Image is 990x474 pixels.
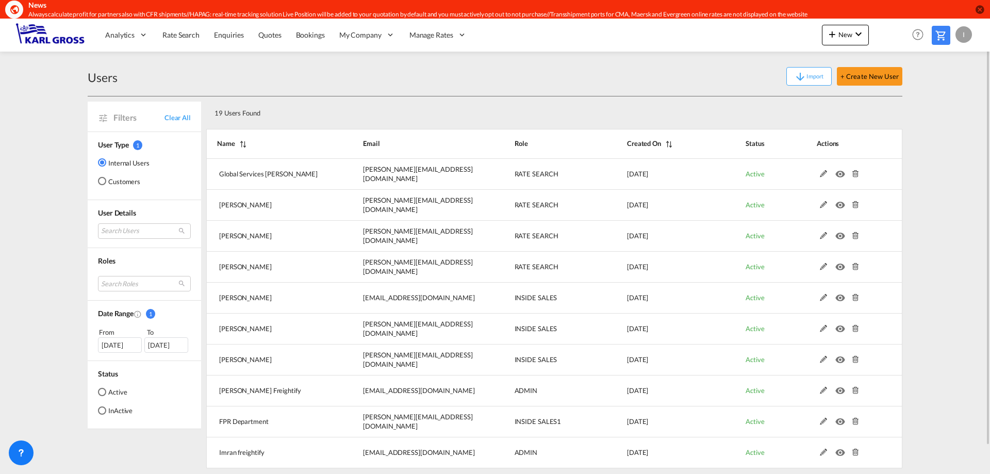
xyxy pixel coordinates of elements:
[207,18,251,52] a: Enquiries
[88,69,118,86] div: Users
[15,23,85,46] img: 3269c73066d711f095e541db4db89301.png
[144,337,188,353] div: [DATE]
[363,448,474,456] span: [EMAIL_ADDRESS][DOMAIN_NAME]
[627,324,648,333] span: [DATE]
[627,293,648,302] span: [DATE]
[601,190,720,221] td: 2025-09-30
[627,448,648,456] span: [DATE]
[206,314,337,345] td: Christina Lutz
[489,129,601,159] th: Role
[98,256,115,265] span: Roles
[98,176,150,186] md-radio-button: Customers
[835,446,849,453] md-icon: icon-eye
[219,355,272,364] span: [PERSON_NAME]
[515,201,558,209] span: RATE SEARCH
[489,221,601,252] td: RATE SEARCH
[601,437,720,468] td: 2025-04-11
[489,314,601,345] td: INSIDE SALES
[363,293,474,302] span: [EMAIL_ADDRESS][DOMAIN_NAME]
[363,165,472,183] span: [PERSON_NAME][EMAIL_ADDRESS][DOMAIN_NAME]
[601,375,720,406] td: 2025-07-07
[489,283,601,314] td: INSIDE SALES
[98,387,133,397] md-radio-button: Active
[134,310,142,318] md-icon: Created On
[835,260,849,268] md-icon: icon-eye
[909,26,927,43] span: Help
[489,159,601,190] td: RATE SEARCH
[835,384,849,391] md-icon: icon-eye
[98,208,136,217] span: User Details
[746,232,764,240] span: Active
[835,168,849,175] md-icon: icon-eye
[835,291,849,299] md-icon: icon-eye
[489,375,601,406] td: ADMIN
[98,327,191,353] span: From To [DATE][DATE]
[337,252,488,283] td: a.stuetz@karlgross.de
[601,283,720,314] td: 2025-09-12
[515,170,558,178] span: RATE SEARCH
[909,26,932,44] div: Help
[206,129,337,159] th: Name
[489,345,601,375] td: INSIDE SALES
[146,327,191,337] div: To
[206,159,337,190] td: Global Services Gariela Guidorizzi
[601,159,720,190] td: 2025-10-01
[746,201,764,209] span: Active
[219,448,264,456] span: Imran freightify
[219,386,301,395] span: [PERSON_NAME] Freightify
[337,375,488,406] td: alwinregan.a@freightfy.com
[515,448,538,456] span: ADMIN
[791,129,902,159] th: Actions
[206,252,337,283] td: Alois Stütz
[206,375,337,406] td: Alwin Freightify
[296,30,325,39] span: Bookings
[627,417,648,426] span: [DATE]
[601,129,720,159] th: Created On
[627,386,648,395] span: [DATE]
[146,309,155,319] span: 1
[363,413,472,430] span: [PERSON_NAME][EMAIL_ADDRESS][DOMAIN_NAME]
[601,345,720,375] td: 2025-09-12
[786,67,832,86] button: icon-arrow-downImport
[206,406,337,437] td: FPR Department
[337,437,488,468] td: imran.khan@freightfy.com
[852,28,865,40] md-icon: icon-chevron-down
[219,417,269,426] span: FPR Department
[337,221,488,252] td: s.negoita@karlgross.de
[98,369,118,378] span: Status
[515,293,557,302] span: INSIDE SALES
[337,283,488,314] td: d.wieynk@karlgross.de
[363,227,472,244] span: [PERSON_NAME][EMAIL_ADDRESS][DOMAIN_NAME]
[627,201,648,209] span: [DATE]
[835,322,849,330] md-icon: icon-eye
[206,437,337,468] td: Imran freightify
[251,18,288,52] a: Quotes
[133,140,142,150] span: 1
[746,293,764,302] span: Active
[627,232,648,240] span: [DATE]
[975,4,985,14] button: icon-close-circle
[627,355,648,364] span: [DATE]
[219,293,272,302] span: [PERSON_NAME]
[98,337,142,353] div: [DATE]
[98,140,129,149] span: User Type
[746,417,764,426] span: Active
[955,26,972,43] div: I
[289,18,332,52] a: Bookings
[515,417,562,426] span: INSIDE SALES1
[28,10,838,19] div: Always calculate profit for partners also with CFR shipments//HAPAG: real-time tracking solution ...
[601,252,720,283] td: 2025-09-30
[337,159,488,190] td: g.guidorizzi@karlgross.de
[601,221,720,252] td: 2025-09-30
[219,232,272,240] span: [PERSON_NAME]
[164,113,191,122] span: Clear All
[206,190,337,221] td: Sandor Harangi
[402,18,474,52] div: Manage Rates
[515,324,557,333] span: INSIDE SALES
[363,320,472,337] span: [PERSON_NAME][EMAIL_ADDRESS][DOMAIN_NAME]
[98,18,155,52] div: Analytics
[489,252,601,283] td: RATE SEARCH
[98,405,133,416] md-radio-button: InActive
